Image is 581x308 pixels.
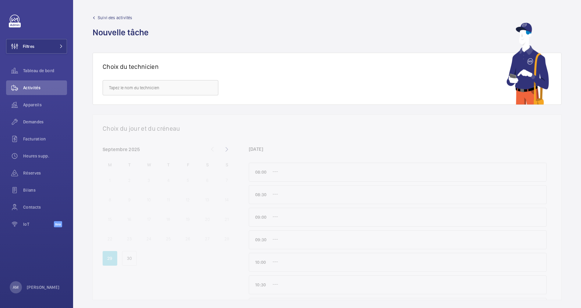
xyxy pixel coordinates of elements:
[6,39,67,54] button: Filtres
[506,23,549,104] img: mechanic using app
[23,170,67,176] span: Réserves
[27,284,60,290] p: [PERSON_NAME]
[23,102,67,108] span: Appareils
[13,284,19,290] p: AM
[54,221,62,227] span: Beta
[23,136,67,142] span: Facturation
[23,68,67,74] span: Tableau de bord
[23,43,34,49] span: Filtres
[23,85,67,91] span: Activités
[98,15,132,21] span: Suivi des activités
[23,153,67,159] span: Heures supp.
[23,187,67,193] span: Bilans
[103,80,218,95] input: Tapez le nom du technicien
[23,119,67,125] span: Demandes
[103,63,159,70] h1: Choix du technicien
[23,204,67,210] span: Contacts
[93,27,152,38] h1: Nouvelle tâche
[23,221,54,227] span: IoT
